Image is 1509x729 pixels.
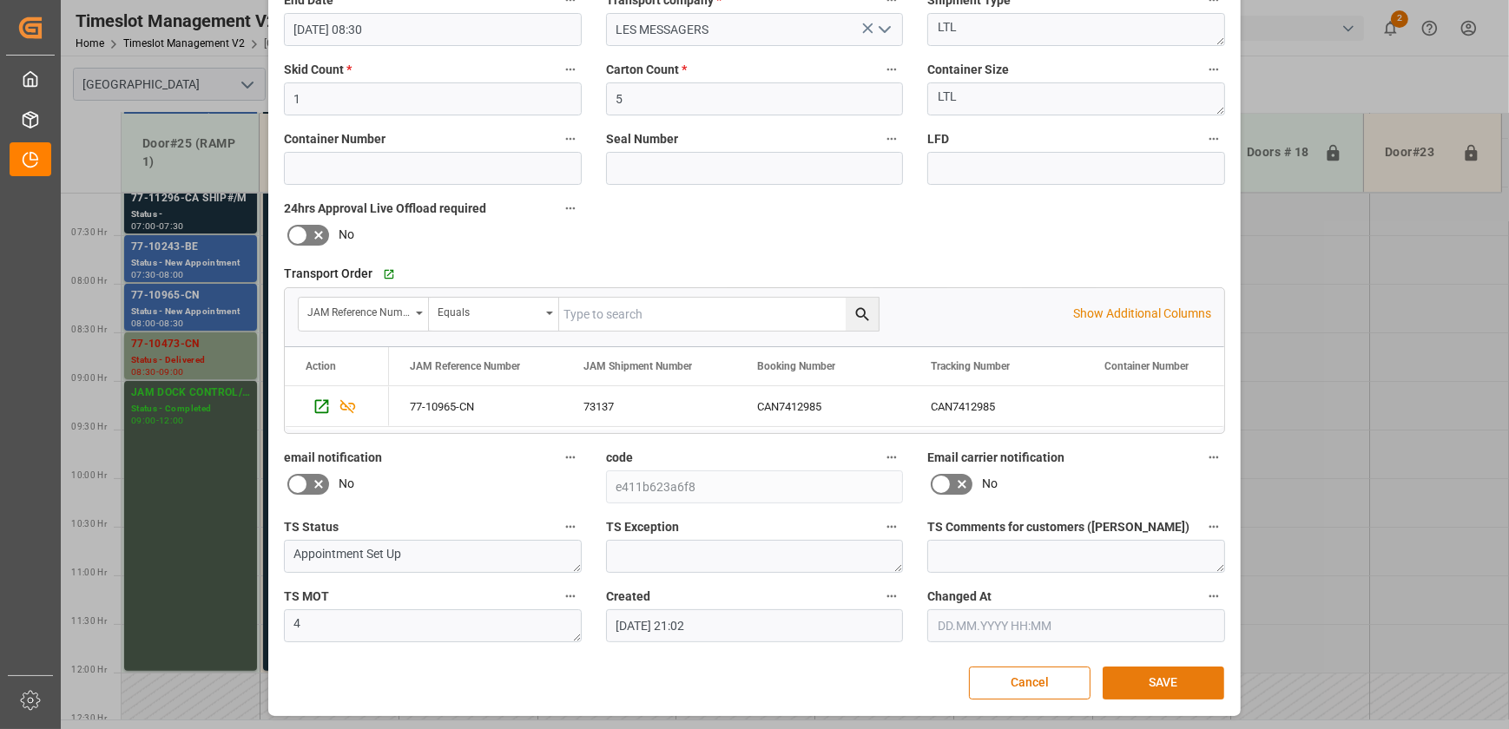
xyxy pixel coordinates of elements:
[339,226,354,244] span: No
[927,588,992,606] span: Changed At
[284,61,352,79] span: Skid Count
[1203,128,1225,150] button: LFD
[757,360,835,372] span: Booking Number
[284,130,385,148] span: Container Number
[880,58,903,81] button: Carton Count *
[606,449,633,467] span: code
[284,265,372,283] span: Transport Order
[982,475,998,493] span: No
[927,82,1225,115] textarea: LTL
[284,13,582,46] input: DD.MM.YYYY HH:MM
[606,588,650,606] span: Created
[299,298,429,331] button: open menu
[410,360,520,372] span: JAM Reference Number
[1203,58,1225,81] button: Container Size
[284,609,582,642] textarea: 4
[736,386,910,426] div: CAN7412985
[559,585,582,607] button: TS MOT
[285,386,389,427] div: Press SPACE to select this row.
[927,449,1064,467] span: Email carrier notification
[559,516,582,538] button: TS Status
[284,449,382,467] span: email notification
[284,200,486,218] span: 24hrs Approval Live Offload required
[559,446,582,469] button: email notification
[1203,516,1225,538] button: TS Comments for customers ([PERSON_NAME])
[871,16,897,43] button: open menu
[880,516,903,538] button: TS Exception
[1103,667,1224,699] button: SAVE
[429,298,559,331] button: open menu
[559,197,582,220] button: 24hrs Approval Live Offload required
[880,128,903,150] button: Seal Number
[559,128,582,150] button: Container Number
[1203,585,1225,607] button: Changed At
[910,386,1084,426] div: CAN7412985
[284,540,582,573] textarea: Appointment Set Up
[606,609,904,642] input: DD.MM.YYYY HH:MM
[606,130,678,148] span: Seal Number
[583,360,692,372] span: JAM Shipment Number
[284,588,329,606] span: TS MOT
[846,298,879,331] button: search button
[559,298,879,331] input: Type to search
[927,130,949,148] span: LFD
[284,518,339,536] span: TS Status
[438,300,540,320] div: Equals
[927,609,1225,642] input: DD.MM.YYYY HH:MM
[1073,305,1211,323] p: Show Additional Columns
[927,61,1009,79] span: Container Size
[931,360,1010,372] span: Tracking Number
[1203,446,1225,469] button: Email carrier notification
[563,386,736,426] div: 73137
[307,300,410,320] div: JAM Reference Number
[606,61,687,79] span: Carton Count
[306,360,336,372] div: Action
[880,585,903,607] button: Created
[927,518,1189,536] span: TS Comments for customers ([PERSON_NAME])
[389,386,563,426] div: 77-10965-CN
[969,667,1091,699] button: Cancel
[880,446,903,469] button: code
[927,13,1225,46] textarea: LTL
[606,518,679,536] span: TS Exception
[1104,360,1189,372] span: Container Number
[559,58,582,81] button: Skid Count *
[339,475,354,493] span: No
